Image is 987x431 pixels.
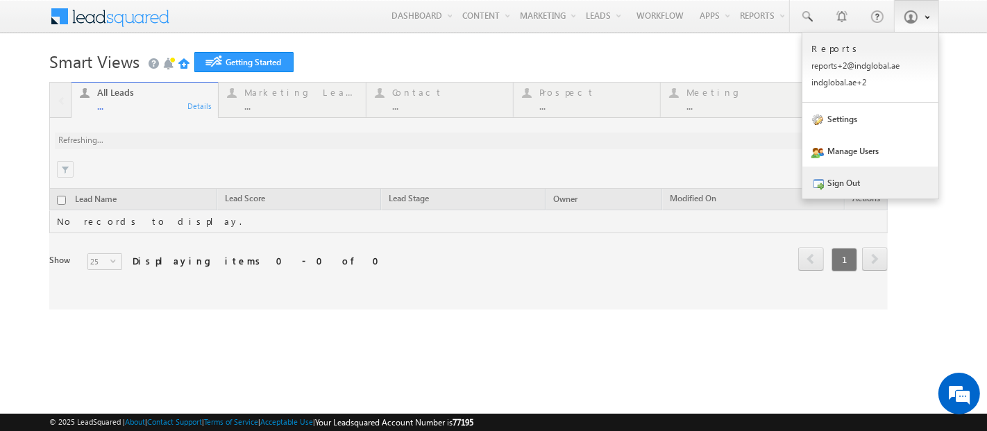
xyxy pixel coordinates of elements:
[811,60,929,71] p: repor ts+2@ indgl obal. ae
[315,417,473,428] span: Your Leadsquared Account Number is
[49,416,473,429] span: © 2025 LeadSquared | | | | |
[802,103,938,135] a: Settings
[802,167,938,198] a: Sign Out
[811,42,929,54] p: Reports
[453,417,473,428] span: 77195
[802,135,938,167] a: Manage Users
[49,50,140,72] span: Smart Views
[811,77,929,87] p: indgl obal. ae+2
[260,417,313,426] a: Acceptable Use
[204,417,258,426] a: Terms of Service
[147,417,202,426] a: Contact Support
[194,52,294,72] a: Getting Started
[125,417,145,426] a: About
[802,33,938,103] a: Reports reports+2@indglobal.ae indglobal.ae+2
